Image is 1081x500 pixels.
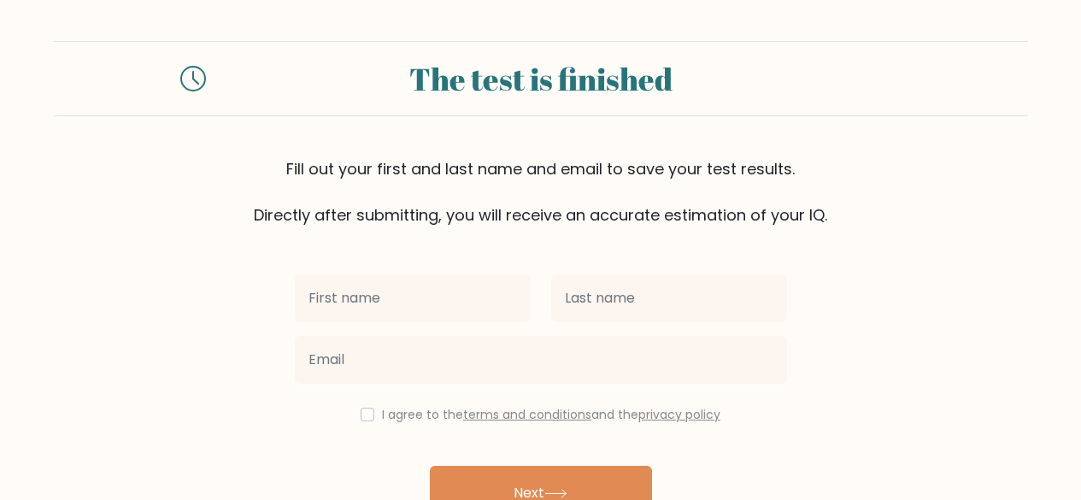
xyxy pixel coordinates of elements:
[54,157,1028,226] div: Fill out your first and last name and email to save your test results. Directly after submitting,...
[295,274,531,322] input: First name
[551,274,787,322] input: Last name
[382,406,720,423] label: I agree to the and the
[226,56,855,102] div: The test is finished
[463,406,591,423] a: terms and conditions
[638,406,720,423] a: privacy policy
[295,336,787,384] input: Email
